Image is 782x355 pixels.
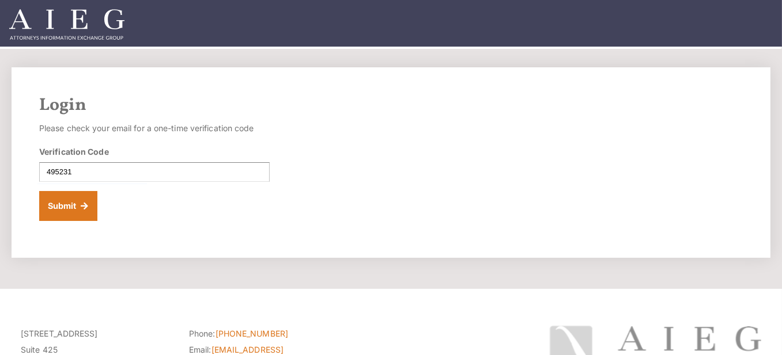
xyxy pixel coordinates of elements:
[39,120,270,136] p: Please check your email for a one-time verification code
[39,95,743,116] h2: Login
[39,191,97,221] button: Submit
[216,329,288,338] a: [PHONE_NUMBER]
[189,326,340,342] li: Phone:
[9,9,124,40] img: Attorneys Information Exchange Group
[39,146,109,158] label: Verification Code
